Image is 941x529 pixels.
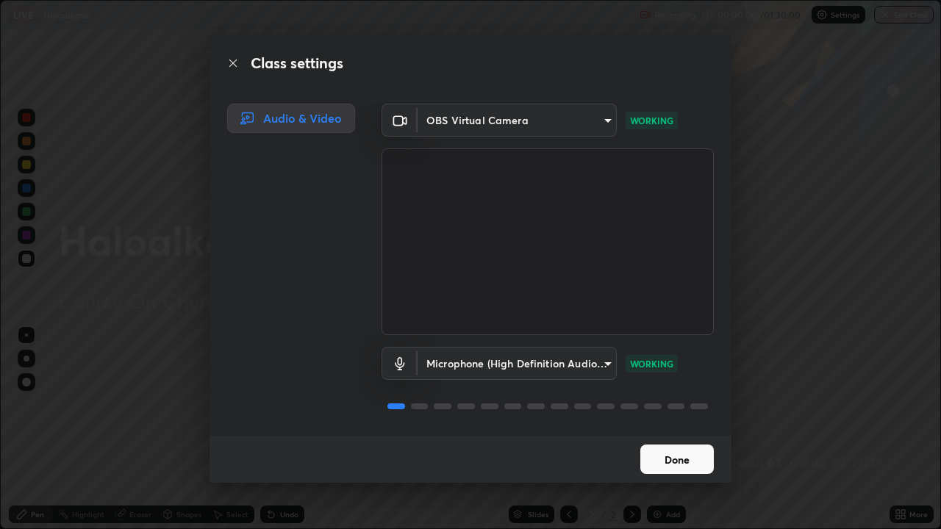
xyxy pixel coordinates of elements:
div: Audio & Video [227,104,355,133]
div: OBS Virtual Camera [418,104,617,137]
button: Done [640,445,714,474]
h2: Class settings [251,52,343,74]
p: WORKING [630,114,673,127]
p: WORKING [630,357,673,370]
div: OBS Virtual Camera [418,347,617,380]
